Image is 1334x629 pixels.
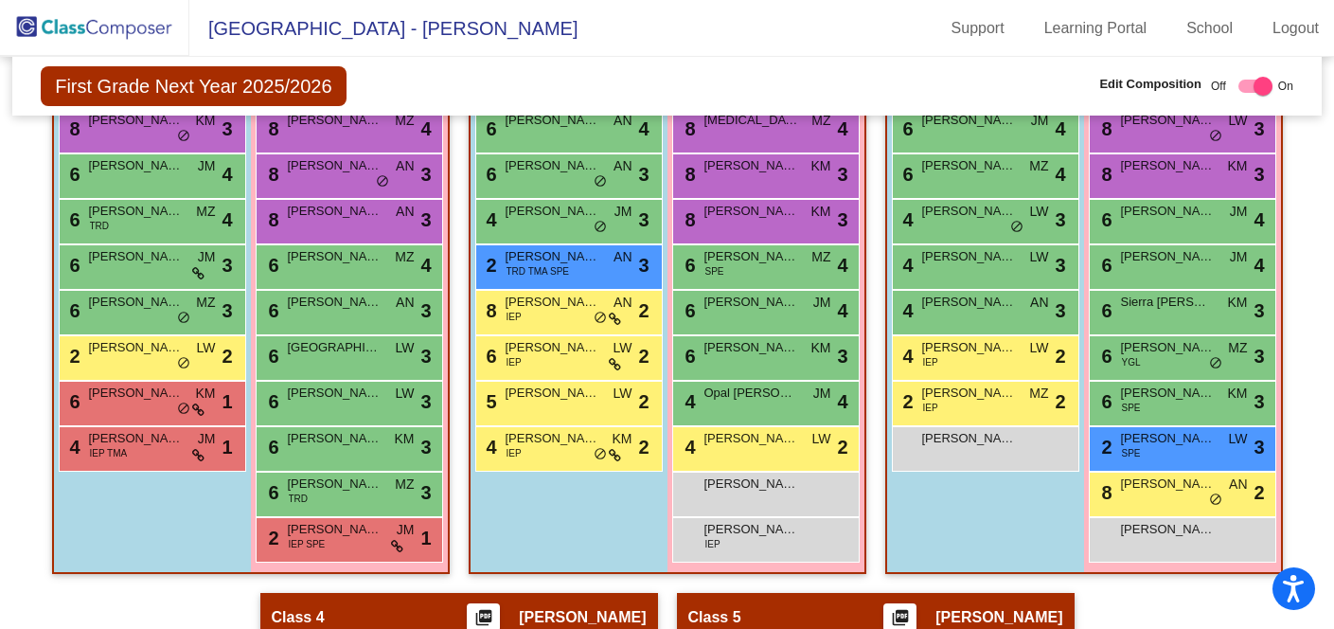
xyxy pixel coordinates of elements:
[288,475,382,494] span: [PERSON_NAME]
[89,338,184,357] span: [PERSON_NAME]
[923,355,938,369] span: IEP
[198,429,216,449] span: JM
[65,437,80,458] span: 4
[1029,13,1163,44] a: Learning Portal
[264,118,279,139] span: 8
[420,433,431,461] span: 3
[614,338,632,358] span: LW
[594,447,607,462] span: do_not_disturb_alt
[196,293,215,313] span: MZ
[89,111,184,130] span: [PERSON_NAME]
[681,209,696,230] span: 8
[264,346,279,367] span: 6
[1121,247,1216,266] span: [PERSON_NAME]
[1099,75,1201,94] span: Edit Composition
[482,391,497,412] span: 5
[1121,384,1216,403] span: [PERSON_NAME]
[506,293,600,312] span: [PERSON_NAME]
[638,297,649,325] span: 2
[594,174,607,189] span: do_not_disturb_alt
[288,338,382,357] span: [GEOGRAPHIC_DATA]
[1254,478,1264,507] span: 2
[704,338,799,357] span: [PERSON_NAME]
[704,202,799,221] span: [PERSON_NAME]
[813,384,831,404] span: JM
[681,346,696,367] span: 6
[1122,446,1141,460] span: SPE
[1211,78,1226,95] span: Off
[65,164,80,185] span: 6
[811,247,830,267] span: MZ
[922,247,1017,266] span: [PERSON_NAME]
[90,446,128,460] span: IEP TMA
[1097,346,1112,367] span: 6
[1229,111,1248,131] span: LW
[420,297,431,325] span: 3
[812,429,831,449] span: LW
[189,13,578,44] span: [GEOGRAPHIC_DATA] - [PERSON_NAME]
[65,255,80,276] span: 6
[177,311,190,326] span: do_not_disturb_alt
[638,433,649,461] span: 2
[1254,115,1264,143] span: 3
[705,264,724,279] span: SPE
[1055,115,1065,143] span: 4
[396,338,415,358] span: LW
[594,220,607,235] span: do_not_disturb_alt
[638,387,649,416] span: 2
[482,346,497,367] span: 6
[837,206,847,234] span: 3
[395,475,414,494] span: MZ
[222,433,232,461] span: 1
[264,482,279,503] span: 6
[177,356,190,371] span: do_not_disturb_alt
[222,160,232,189] span: 4
[1230,247,1248,267] span: JM
[1254,433,1264,461] span: 3
[1209,129,1222,144] span: do_not_disturb_alt
[420,206,431,234] span: 3
[222,342,232,370] span: 2
[1030,338,1049,358] span: LW
[506,338,600,357] span: [PERSON_NAME]
[1121,293,1216,312] span: Sierra [PERSON_NAME]
[1229,475,1247,494] span: AN
[506,111,600,130] span: [PERSON_NAME]
[614,384,632,404] span: LW
[922,293,1017,312] span: [PERSON_NAME] [PERSON_NAME]
[594,311,607,326] span: do_not_disturb_alt
[395,111,414,131] span: MZ
[177,129,190,144] span: do_not_disturb_alt
[1121,475,1216,494] span: [PERSON_NAME]
[177,402,190,417] span: do_not_disturb_alt
[264,300,279,321] span: 6
[837,115,847,143] span: 4
[614,293,631,313] span: AN
[681,300,696,321] span: 6
[288,111,382,130] span: [PERSON_NAME]
[681,391,696,412] span: 4
[41,66,346,106] span: First Grade Next Year 2025/2026
[705,537,720,551] span: IEP
[507,355,522,369] span: IEP
[420,342,431,370] span: 3
[396,384,415,404] span: LW
[922,338,1017,357] span: [PERSON_NAME]
[898,164,914,185] span: 6
[222,387,232,416] span: 1
[614,247,631,267] span: AN
[614,156,631,176] span: AN
[196,202,215,222] span: MZ
[506,156,600,175] span: [PERSON_NAME] Spray
[1122,401,1141,415] span: SPE
[222,206,232,234] span: 4
[264,255,279,276] span: 6
[65,391,80,412] span: 6
[1030,293,1048,313] span: AN
[1055,297,1065,325] span: 3
[507,446,522,460] span: IEP
[681,118,696,139] span: 8
[482,255,497,276] span: 2
[1209,356,1222,371] span: do_not_disturb_alt
[922,156,1017,175] span: [PERSON_NAME]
